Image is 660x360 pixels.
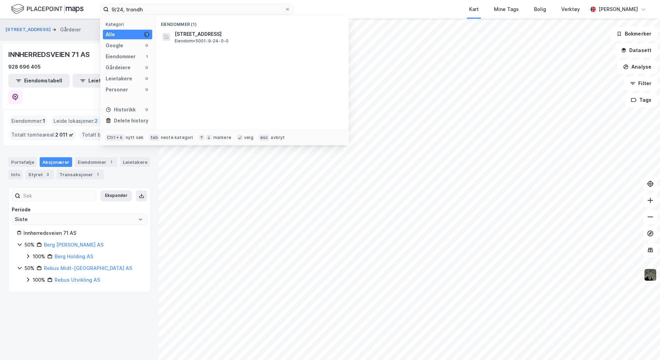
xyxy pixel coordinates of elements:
[8,157,37,167] div: Portefølje
[8,63,41,71] div: 928 696 405
[144,65,149,70] div: 0
[625,327,660,360] div: Kontrollprogram for chat
[57,170,104,179] div: Transaksjoner
[23,229,142,237] div: Innherredsveien 71 AS
[615,43,657,57] button: Datasett
[94,171,101,178] div: 1
[79,129,140,140] div: Totalt byggareal :
[55,277,100,283] a: Rebus Utvikling AS
[20,191,96,201] input: Søk
[109,4,285,14] input: Søk på adresse, matrikkel, gårdeiere, leietakere eller personer
[271,135,285,140] div: avbryt
[33,276,45,284] div: 100%
[106,22,152,27] div: Kategori
[12,206,147,214] div: Periode
[12,214,147,224] input: ClearOpen
[51,116,100,127] div: Leide lokasjoner :
[106,63,130,72] div: Gårdeiere
[9,116,48,127] div: Eiendommer :
[259,134,270,141] div: esc
[144,32,149,37] div: 1
[106,134,124,141] div: Ctrl + k
[9,129,76,140] div: Totalt tomteareal :
[624,77,657,90] button: Filter
[144,54,149,59] div: 1
[25,264,35,272] div: 50%
[561,5,580,13] div: Verktøy
[213,135,231,140] div: markere
[33,252,45,261] div: 100%
[95,117,98,125] span: 2
[8,49,91,60] div: INNHERREDSVEIEN 71 AS
[126,135,144,140] div: nytt søk
[44,171,51,178] div: 3
[75,157,117,167] div: Eiendommer
[617,60,657,74] button: Analyse
[25,241,35,249] div: 50%
[8,74,70,88] button: Eiendomstabell
[55,131,74,139] span: 2 011 ㎡
[106,52,136,61] div: Eiendommer
[106,86,128,94] div: Personer
[44,242,104,248] a: Berg [PERSON_NAME] AS
[175,38,229,44] span: Eiendom • 5001-9-24-0-0
[144,87,149,92] div: 0
[55,253,93,259] a: Berg Holding AS
[144,107,149,112] div: 0
[155,16,349,29] div: Eiendommer (1)
[44,265,132,271] a: Rebus Midt-[GEOGRAPHIC_DATA] AS
[11,3,84,15] img: logo.f888ab2527a4732fd821a326f86c7f29.svg
[644,268,657,281] img: 9k=
[106,41,123,50] div: Google
[625,93,657,107] button: Tags
[60,26,81,34] div: Gårdeier
[72,74,134,88] button: Leietakertabell
[106,106,136,114] div: Historikk
[100,190,132,201] button: Ekspander
[40,157,72,167] div: Aksjonærer
[175,30,340,38] span: [STREET_ADDRESS]
[161,135,193,140] div: neste kategori
[138,217,143,222] button: Open
[120,157,150,167] div: Leietakere
[599,5,638,13] div: [PERSON_NAME]
[534,5,546,13] div: Bolig
[43,117,45,125] span: 1
[149,134,159,141] div: tab
[469,5,479,13] div: Kart
[611,27,657,41] button: Bokmerker
[8,170,23,179] div: Info
[144,43,149,48] div: 0
[244,135,253,140] div: velg
[494,5,519,13] div: Mine Tags
[625,327,660,360] iframe: Chat Widget
[114,117,148,125] div: Delete history
[108,159,115,166] div: 1
[144,76,149,81] div: 0
[6,26,52,33] button: [STREET_ADDRESS]
[106,30,115,39] div: Alle
[26,170,54,179] div: Styret
[106,74,132,83] div: Leietakere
